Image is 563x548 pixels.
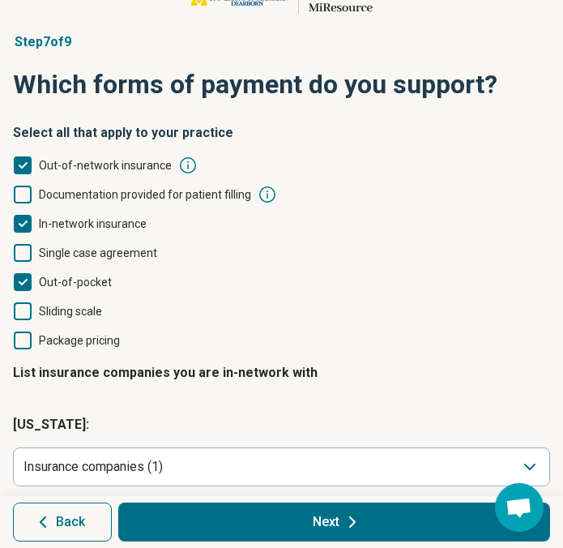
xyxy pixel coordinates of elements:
[39,305,102,318] span: Sliding scale
[13,350,318,396] legend: List insurance companies you are in-network with
[39,159,172,172] span: Out-of-network insurance
[39,217,147,230] span: In-network insurance
[39,334,120,347] span: Package pricing
[118,503,550,542] button: Next
[13,32,550,52] p: Step 7 of 9
[39,188,251,201] span: Documentation provided for patient filling
[39,246,157,259] span: Single case agreement
[13,65,550,104] h1: Which forms of payment do you support?
[13,123,550,143] h2: Select all that apply to your practice
[13,415,89,435] span: [US_STATE] :
[39,276,112,289] span: Out-of-pocket
[23,457,163,477] div: Insurance companies (1)
[56,516,85,529] span: Back
[495,483,544,532] div: Open chat
[13,503,112,542] button: Back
